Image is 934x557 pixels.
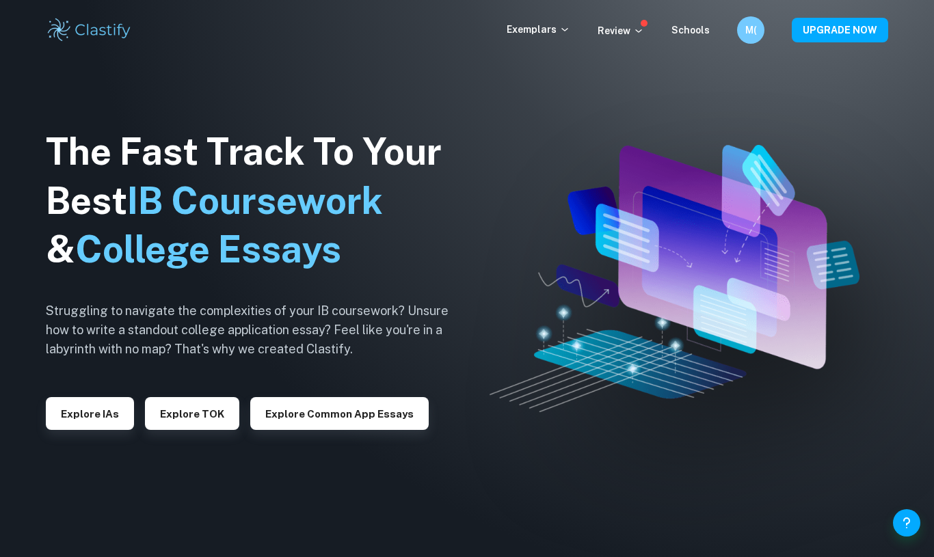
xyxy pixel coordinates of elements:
[46,301,470,359] h6: Struggling to navigate the complexities of your IB coursework? Unsure how to write a standout col...
[737,16,764,44] button: M(
[507,22,570,37] p: Exemplars
[250,397,429,430] button: Explore Common App essays
[792,18,888,42] button: UPGRADE NOW
[46,407,134,420] a: Explore IAs
[598,23,644,38] p: Review
[893,509,920,536] button: Help and Feedback
[490,145,859,412] img: Clastify hero
[145,397,239,430] button: Explore TOK
[671,25,710,36] a: Schools
[46,397,134,430] button: Explore IAs
[75,228,341,271] span: College Essays
[46,16,133,44] img: Clastify logo
[145,407,239,420] a: Explore TOK
[743,23,759,38] h6: M(
[46,127,470,275] h1: The Fast Track To Your Best &
[250,407,429,420] a: Explore Common App essays
[127,179,383,222] span: IB Coursework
